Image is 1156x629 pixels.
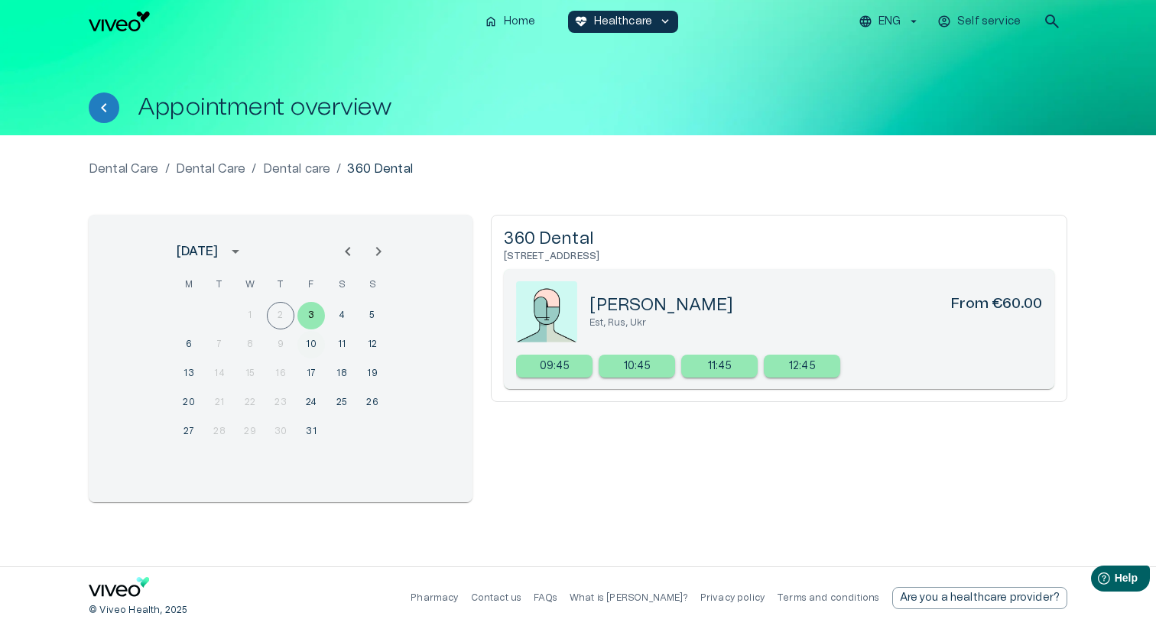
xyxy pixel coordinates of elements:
[165,160,170,178] p: /
[594,14,653,30] p: Healthcare
[297,360,325,387] button: 17
[89,160,159,178] a: Dental Care
[568,11,679,33] button: ecg_heartHealthcarekeyboard_arrow_down
[764,355,840,378] a: Select new timeslot for rescheduling
[681,355,758,378] div: 11:45
[263,160,331,178] a: Dental care
[589,294,733,316] h5: [PERSON_NAME]
[89,577,150,602] a: Navigate to home page
[789,358,816,374] p: 12:45
[359,360,386,387] button: 19
[252,160,256,178] p: /
[267,270,294,300] span: Thursday
[504,14,536,30] p: Home
[1037,6,1067,37] button: open search modal
[856,11,923,33] button: ENG
[347,160,413,178] p: 360 Dental
[411,593,458,602] a: Pharmacy
[89,604,187,617] p: © Viveo Health, 2025
[599,355,675,378] a: Select new timeslot for rescheduling
[504,228,1054,250] h5: 360 Dental
[1043,12,1061,31] span: search
[176,160,246,178] a: Dental Care
[764,355,840,378] div: 12:45
[516,355,593,378] div: 09:45
[236,270,264,300] span: Wednesday
[516,281,577,342] img: doctorPlaceholder-zWS651l2.jpeg
[534,593,557,602] a: FAQs
[471,592,522,605] p: Contact us
[359,331,386,358] button: 12
[359,270,386,300] span: Sunday
[504,250,1054,263] h6: [STREET_ADDRESS]
[574,15,588,28] span: ecg_heart
[708,358,732,374] p: 11:45
[951,294,1042,316] h6: From €60.00
[175,418,203,446] button: 27
[297,302,325,329] button: 3
[359,389,386,417] button: 26
[624,358,651,374] p: 10:45
[658,15,672,28] span: keyboard_arrow_down
[328,360,356,387] button: 18
[328,331,356,358] button: 11
[957,14,1021,30] p: Self service
[540,358,570,374] p: 09:45
[478,11,544,33] button: homeHome
[359,302,386,329] button: 5
[516,355,593,378] a: Select new timeslot for rescheduling
[935,11,1024,33] button: Self service
[222,238,248,264] button: calendar view is open, switch to year view
[175,331,203,358] button: 6
[89,92,119,123] button: Back
[700,593,765,602] a: Privacy policy
[570,592,688,605] p: What is [PERSON_NAME]?
[206,270,233,300] span: Tuesday
[328,302,356,329] button: 4
[484,15,498,28] span: home
[138,94,391,121] h1: Appointment overview
[177,242,218,261] div: [DATE]
[89,11,150,31] img: Viveo logo
[363,236,394,267] button: Next month
[878,14,901,30] p: ENG
[892,587,1068,609] div: Are you a healthcare provider?
[599,355,675,378] div: 10:45
[297,418,325,446] button: 31
[297,270,325,300] span: Friday
[328,270,356,300] span: Saturday
[297,331,325,358] button: 10
[900,590,1060,606] p: Are you a healthcare provider?
[892,587,1068,609] a: Send email to partnership request to viveo
[777,593,879,602] a: Terms and conditions
[175,270,203,300] span: Monday
[175,360,203,387] button: 13
[336,160,341,178] p: /
[681,355,758,378] a: Select new timeslot for rescheduling
[297,389,325,417] button: 24
[1037,559,1156,602] iframe: Help widget launcher
[589,316,1042,329] p: Est, Rus, Ukr
[328,389,356,417] button: 25
[89,11,472,31] a: Navigate to homepage
[175,389,203,417] button: 20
